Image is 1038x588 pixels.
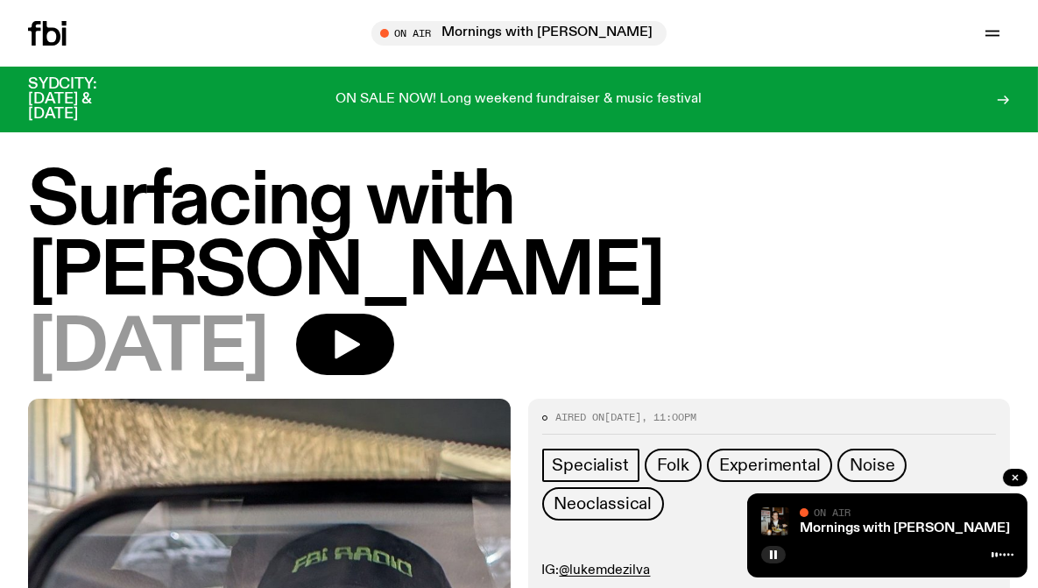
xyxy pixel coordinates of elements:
[850,456,894,475] span: Noise
[837,449,907,482] a: Noise
[800,521,1010,535] a: Mornings with [PERSON_NAME]
[28,77,140,122] h3: SYDCITY: [DATE] & [DATE]
[560,563,651,577] a: @lukemdezilva
[554,494,653,514] span: Neoclassical
[28,314,268,385] span: [DATE]
[605,410,642,424] span: [DATE]
[542,487,665,521] a: Neoclassical
[28,166,1010,308] h1: Surfacing with [PERSON_NAME]
[657,456,689,475] span: Folk
[336,92,703,108] p: ON SALE NOW! Long weekend fundraiser & music festival
[642,410,697,424] span: , 11:00pm
[371,21,667,46] button: On AirMornings with [PERSON_NAME]
[553,456,629,475] span: Specialist
[761,507,789,535] img: Sam blankly stares at the camera, brightly lit by a camera flash wearing a hat collared shirt and...
[542,449,639,482] a: Specialist
[814,507,851,518] span: On Air
[645,449,702,482] a: Folk
[707,449,833,482] a: Experimental
[719,456,821,475] span: Experimental
[556,410,605,424] span: Aired on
